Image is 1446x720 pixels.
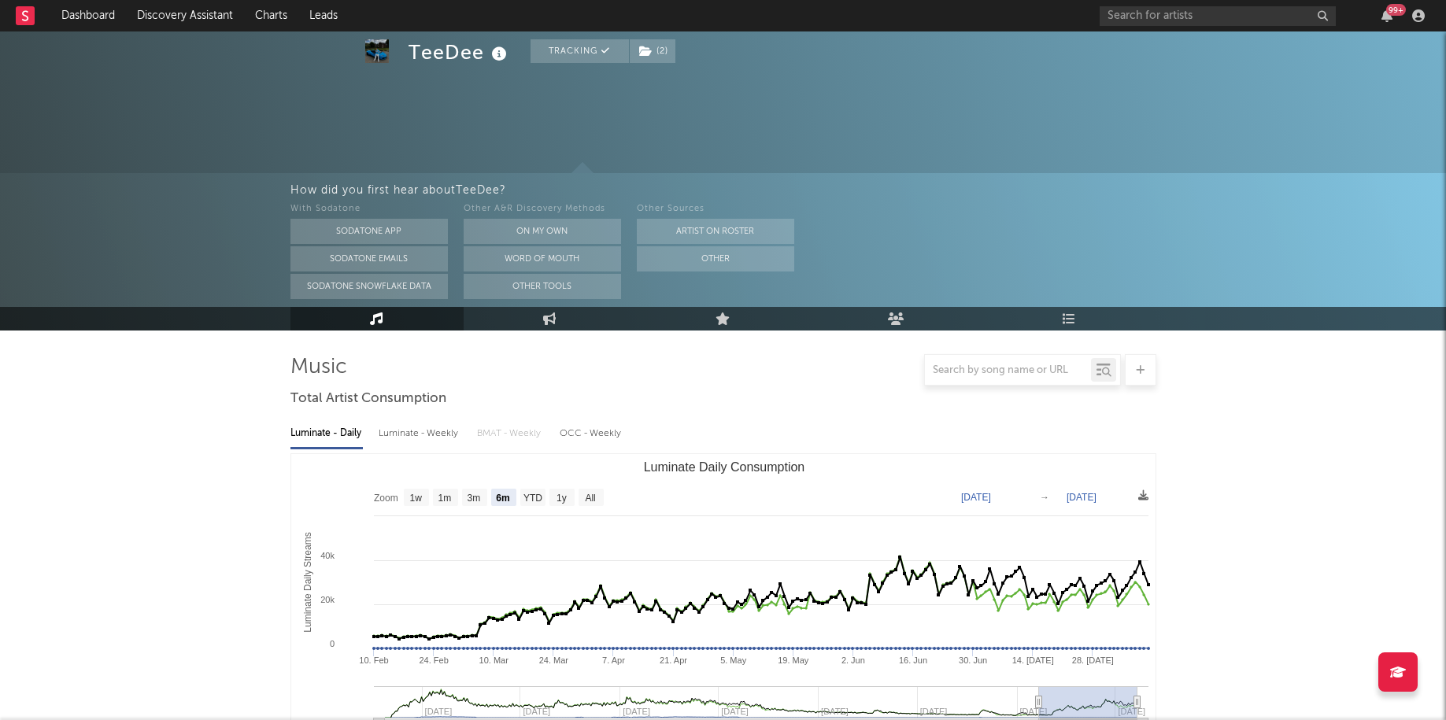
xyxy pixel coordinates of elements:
text: [DATE] [1067,492,1097,503]
text: YTD [523,493,542,504]
text: [DATE] [1118,707,1145,716]
input: Search for artists [1100,6,1336,26]
text: 2. Jun [841,655,864,665]
span: Total Artist Consumption [290,390,446,408]
text: 1y [557,493,567,504]
text: 0 [329,639,334,648]
button: Other Tools [464,274,621,299]
input: Search by song name or URL [925,364,1091,377]
button: Sodatone Snowflake Data [290,274,448,299]
div: 99 + [1386,4,1406,16]
button: Tracking [531,39,629,63]
button: (2) [630,39,675,63]
div: Other Sources [637,200,794,219]
text: 3m [467,493,480,504]
div: TeeDee [409,39,511,65]
button: 99+ [1381,9,1392,22]
text: 1m [438,493,451,504]
button: Word Of Mouth [464,246,621,271]
button: On My Own [464,219,621,244]
div: OCC - Weekly [560,420,623,447]
button: Other [637,246,794,271]
div: Luminate - Weekly [379,420,461,447]
text: 1w [409,493,422,504]
text: 16. Jun [898,655,926,665]
text: 21. Apr [660,655,687,665]
text: 28. [DATE] [1071,655,1113,665]
text: 20k [320,595,335,604]
text: 40k [320,551,335,560]
text: 10. Mar [479,655,509,665]
div: Other A&R Discovery Methods [464,200,621,219]
button: Sodatone App [290,219,448,244]
text: 14. [DATE] [1011,655,1053,665]
text: Luminate Daily Streams [301,532,312,632]
button: Artist on Roster [637,219,794,244]
text: → [1040,492,1049,503]
button: Sodatone Emails [290,246,448,271]
text: All [585,493,595,504]
text: 7. Apr [602,655,625,665]
text: Zoom [374,493,398,504]
div: With Sodatone [290,200,448,219]
text: 10. Feb [359,655,388,665]
text: 19. May [778,655,809,665]
text: Luminate Daily Consumption [643,460,804,474]
span: ( 2 ) [629,39,676,63]
text: 30. Jun [959,655,987,665]
div: Luminate - Daily [290,420,363,447]
text: 24. Feb [419,655,448,665]
text: 6m [496,493,509,504]
text: 5. May [720,655,747,665]
text: [DATE] [961,492,991,503]
text: 24. Mar [538,655,568,665]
